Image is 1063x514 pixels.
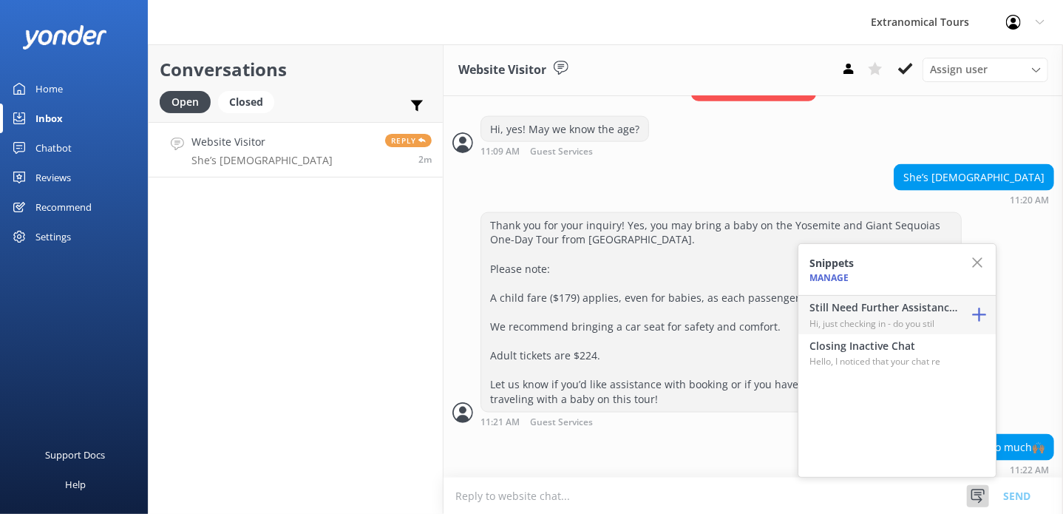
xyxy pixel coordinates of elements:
div: Hi, yes! May we know the age? [481,117,648,142]
h2: Conversations [160,55,432,84]
h4: Snippets [809,255,854,271]
div: Settings [35,222,71,251]
a: Open [160,93,218,109]
div: Recommend [35,192,92,222]
div: Thank you for your inquiry! Yes, you may bring a baby on the Yosemite and Giant Sequoias One-Day ... [481,213,961,412]
strong: 11:09 AM [480,147,520,157]
div: Support Docs [46,440,106,470]
div: Sep 15 2025 11:09am (UTC -07:00) America/Tijuana [480,146,649,157]
span: Guest Services [530,418,593,427]
div: Sep 15 2025 11:21am (UTC -07:00) America/Tijuana [480,416,962,427]
p: Hello, I noticed that your chat re [809,354,957,368]
button: Close [970,244,996,283]
div: Closed [218,91,274,113]
strong: 11:22 AM [1010,466,1049,475]
h3: Website Visitor [458,61,546,80]
span: Sep 15 2025 11:20am (UTC -07:00) America/Tijuana [418,153,432,166]
a: Website VisitorShe’s [DEMOGRAPHIC_DATA]Reply2m [149,122,443,177]
div: Reviews [35,163,71,192]
span: Guest Services [530,147,593,157]
h4: Website Visitor [191,134,333,150]
p: Hi, just checking in - do you stil [809,317,957,331]
strong: 11:20 AM [1010,196,1049,205]
div: She’s [DEMOGRAPHIC_DATA] [894,165,1053,190]
h4: Closing Inactive Chat [809,338,957,354]
span: Reply [385,134,432,147]
div: Assign User [923,58,1048,81]
h4: Still Need Further Assistance? [809,300,957,316]
img: yonder-white-logo.png [22,25,107,50]
div: Sep 15 2025 11:20am (UTC -07:00) America/Tijuana [894,195,1054,205]
div: Inbox [35,104,63,133]
p: She’s [DEMOGRAPHIC_DATA] [191,154,333,167]
div: Help [65,470,86,499]
div: Home [35,74,63,104]
a: Manage [809,271,849,284]
span: Assign user [930,61,988,78]
a: Closed [218,93,282,109]
button: Add [962,296,996,334]
div: Open [160,91,211,113]
div: Chatbot [35,133,72,163]
strong: 11:21 AM [480,418,520,427]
